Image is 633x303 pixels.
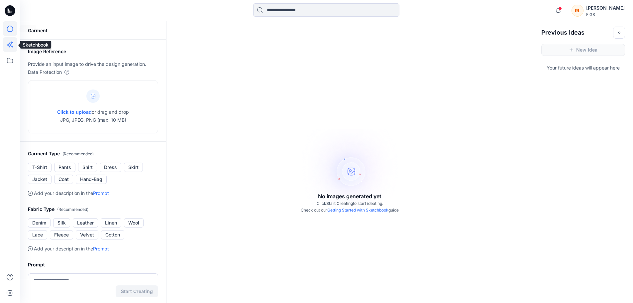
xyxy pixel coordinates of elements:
button: T-Shirt [28,163,52,172]
p: Add your description in the [34,189,109,197]
p: Provide an input image to drive the design generation. [28,60,158,68]
a: Getting Started with Sketchbook [327,208,388,213]
h2: Previous Ideas [541,29,584,37]
button: Denim [28,218,51,227]
span: ( Recommended ) [57,207,88,212]
p: Your future ideas will appear here [533,61,633,72]
p: Data Protection [28,68,62,76]
button: Lace [28,230,47,239]
button: Wool [124,218,144,227]
a: Prompt [93,246,109,251]
div: RL [572,5,583,17]
button: Pants [54,163,75,172]
h2: Image Reference [28,48,158,56]
div: [PERSON_NAME] [586,4,625,12]
p: Add your description in the [34,245,109,253]
div: FIGS [586,12,625,17]
button: Hand-Bag [76,175,107,184]
button: Cotton [101,230,124,239]
button: Jacket [28,175,52,184]
h2: Fabric Type [28,205,158,214]
button: Shirt [78,163,97,172]
span: Click to upload [57,109,92,115]
p: Click to start ideating. Check out our guide [301,200,399,214]
button: Leather [73,218,98,227]
button: Linen [101,218,121,227]
button: Fleece [50,230,73,239]
p: No images generated yet [318,192,381,200]
button: Skirt [124,163,143,172]
span: ( Recommended ) [62,151,94,156]
button: Silk [53,218,70,227]
button: Dress [100,163,121,172]
h2: Prompt [28,261,158,269]
p: or drag and drop JPG, JPEG, PNG (max. 10 MB) [57,108,129,124]
a: Prompt [93,190,109,196]
button: Coat [54,175,73,184]
button: Velvet [76,230,98,239]
h2: Garment Type [28,150,158,158]
button: Toggle idea bar [613,27,625,39]
span: Start Creating [326,201,353,206]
